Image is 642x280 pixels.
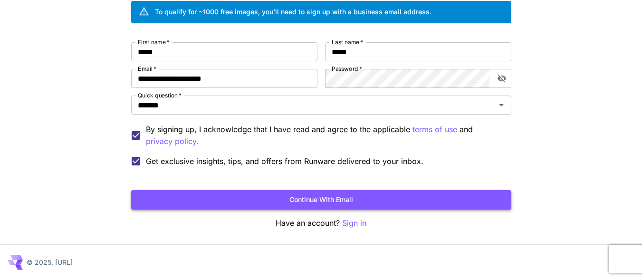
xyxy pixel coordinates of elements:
[138,38,170,46] label: First name
[146,124,504,147] p: By signing up, I acknowledge that I have read and agree to the applicable and
[412,124,457,135] button: By signing up, I acknowledge that I have read and agree to the applicable and privacy policy.
[27,257,73,267] p: © 2025, [URL]
[495,98,508,112] button: Open
[342,217,366,229] button: Sign in
[146,155,423,167] span: Get exclusive insights, tips, and offers from Runware delivered to your inbox.
[412,124,457,135] p: terms of use
[332,65,362,73] label: Password
[332,38,363,46] label: Last name
[138,91,182,99] label: Quick question
[155,7,431,17] div: To qualify for ~1000 free images, you’ll need to sign up with a business email address.
[146,135,199,147] button: By signing up, I acknowledge that I have read and agree to the applicable terms of use and
[131,217,511,229] p: Have an account?
[146,135,199,147] p: privacy policy.
[138,65,156,73] label: Email
[493,70,510,87] button: toggle password visibility
[131,190,511,210] button: Continue with email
